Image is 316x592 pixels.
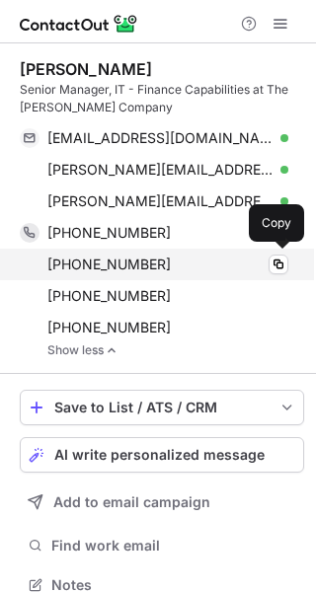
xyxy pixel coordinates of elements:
button: Find work email [20,532,304,559]
img: ContactOut v5.3.10 [20,12,138,36]
div: [PERSON_NAME] [20,59,152,79]
span: AI write personalized message [54,447,265,463]
span: [PHONE_NUMBER] [47,256,171,273]
span: [PERSON_NAME][EMAIL_ADDRESS][PERSON_NAME][DOMAIN_NAME] [47,161,274,179]
button: Add to email campaign [20,484,304,520]
img: - [106,343,118,357]
div: Senior Manager, IT - Finance Capabilities at The [PERSON_NAME] Company [20,81,304,116]
button: AI write personalized message [20,437,304,473]
span: Add to email campaign [53,494,210,510]
span: [PHONE_NUMBER] [47,224,171,242]
div: Save to List / ATS / CRM [54,400,270,415]
span: [PHONE_NUMBER] [47,287,171,305]
span: [PHONE_NUMBER] [47,319,171,336]
span: Find work email [51,537,296,555]
a: Show less [47,343,304,357]
span: [PERSON_NAME][EMAIL_ADDRESS][PERSON_NAME][DOMAIN_NAME] [47,192,274,210]
span: [EMAIL_ADDRESS][DOMAIN_NAME] [47,129,274,147]
button: save-profile-one-click [20,390,304,425]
